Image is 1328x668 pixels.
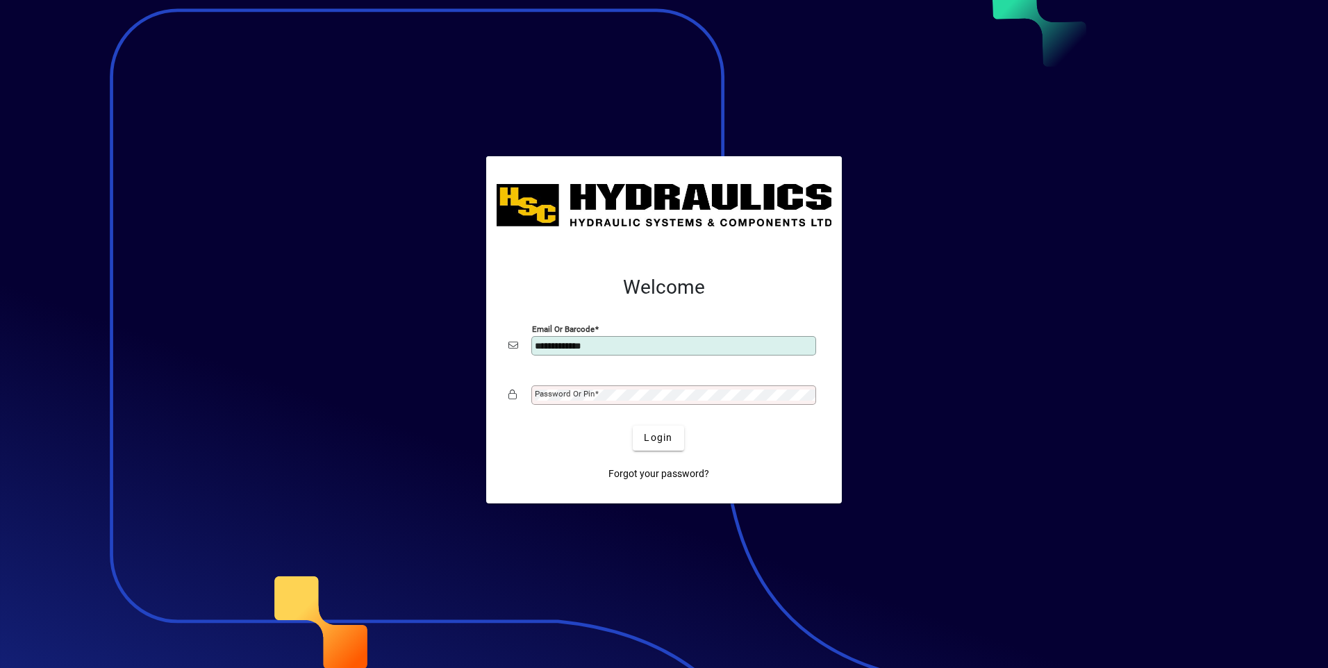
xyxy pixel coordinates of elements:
[535,389,595,399] mat-label: Password or Pin
[608,467,709,481] span: Forgot your password?
[633,426,683,451] button: Login
[603,462,715,487] a: Forgot your password?
[532,324,595,333] mat-label: Email or Barcode
[508,276,820,299] h2: Welcome
[644,431,672,445] span: Login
